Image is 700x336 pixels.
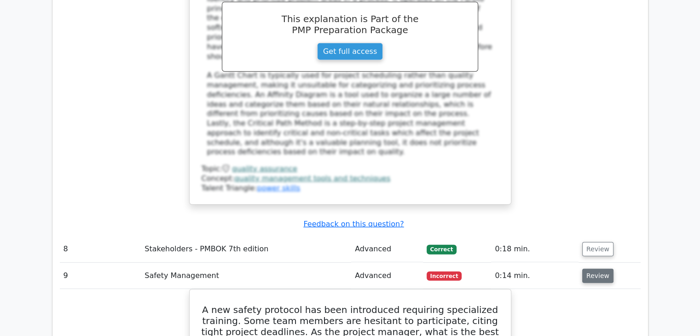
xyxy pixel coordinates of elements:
button: Review [582,269,613,283]
div: Topic: [202,164,499,174]
a: quality assurance [232,164,297,173]
span: Correct [427,245,457,254]
td: Advanced [351,263,423,289]
td: Safety Management [141,263,351,289]
td: 0:14 min. [491,263,579,289]
td: 8 [60,236,141,262]
a: Feedback on this question? [303,220,404,228]
td: 9 [60,263,141,289]
a: quality management tools and techniques [234,174,390,183]
span: Incorrect [427,272,462,281]
td: Stakeholders - PMBOK 7th edition [141,236,351,262]
a: Get full access [317,43,383,60]
a: power skills [257,184,300,192]
td: Advanced [351,236,423,262]
div: Concept: [202,174,499,184]
td: 0:18 min. [491,236,579,262]
div: Talent Triangle: [202,164,499,193]
button: Review [582,242,613,256]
